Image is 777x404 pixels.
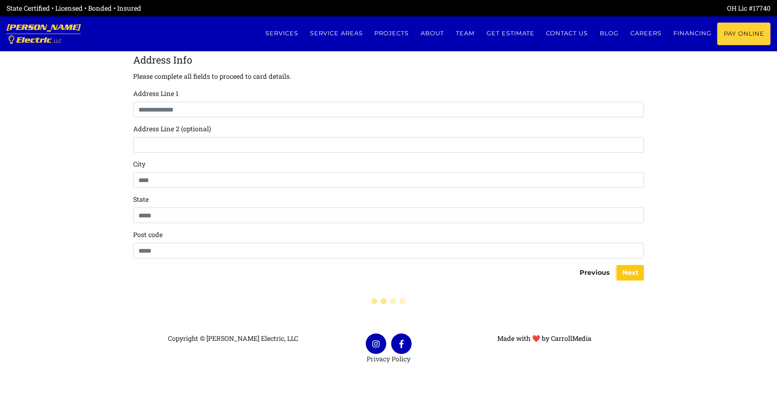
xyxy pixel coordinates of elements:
[389,3,771,13] div: OH Lic #17740
[133,52,644,67] legend: Address Info
[133,230,163,240] label: Post code
[133,89,179,98] label: Address Line 1
[133,159,145,169] label: City
[480,23,540,44] a: Get estimate
[367,354,410,363] a: Privacy Policy
[168,334,298,342] span: Copyright © [PERSON_NAME] Electric, LLC
[625,23,668,44] a: Careers
[667,23,717,44] a: Financing
[52,39,61,43] span: , LLC
[304,23,369,44] a: Service Areas
[259,23,304,44] a: Services
[450,23,481,44] a: Team
[497,334,591,342] a: Made with ❤ by CarrollMedia
[369,23,415,44] a: Projects
[617,265,644,281] button: Next
[717,23,770,45] a: Pay Online
[540,23,594,44] a: Contact us
[133,124,211,134] label: Address Line 2 (optional)
[594,23,625,44] a: Blog
[574,265,615,281] button: Previous
[133,71,291,82] p: Please complete all fields to proceed to card details.
[7,3,389,13] div: State Certified • Licensed • Bonded • Insured
[133,194,149,204] label: State
[7,16,81,51] a: [PERSON_NAME] Electric, LLC
[415,23,450,44] a: About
